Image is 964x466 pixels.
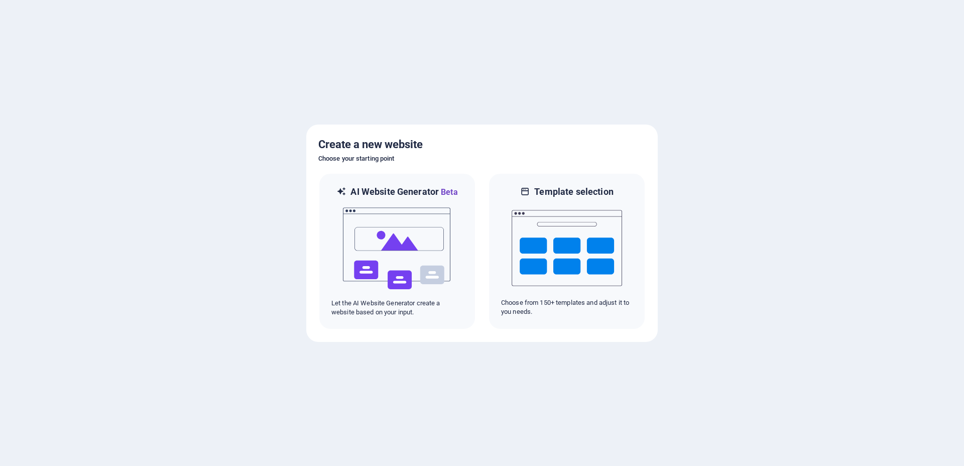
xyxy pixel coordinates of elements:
[488,173,646,330] div: Template selectionChoose from 150+ templates and adjust it to you needs.
[331,299,463,317] p: Let the AI Website Generator create a website based on your input.
[318,153,646,165] h6: Choose your starting point
[439,187,458,197] span: Beta
[318,173,476,330] div: AI Website GeneratorBetaaiLet the AI Website Generator create a website based on your input.
[501,298,633,316] p: Choose from 150+ templates and adjust it to you needs.
[342,198,452,299] img: ai
[534,186,613,198] h6: Template selection
[318,137,646,153] h5: Create a new website
[350,186,457,198] h6: AI Website Generator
